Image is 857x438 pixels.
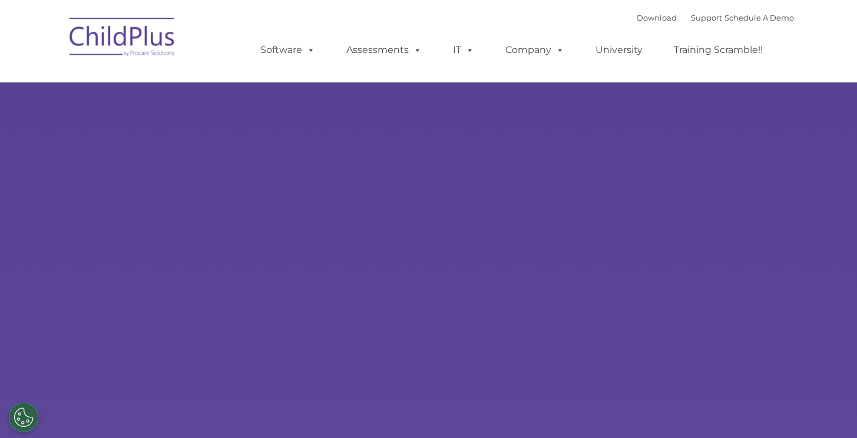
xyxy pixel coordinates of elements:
a: University [584,38,654,62]
img: ChildPlus by Procare Solutions [64,9,181,68]
a: Schedule A Demo [724,13,794,22]
a: Company [494,38,576,62]
font: | [637,13,794,22]
a: Software [249,38,327,62]
a: Training Scramble!! [662,38,775,62]
button: Cookies Settings [9,403,38,432]
a: IT [441,38,486,62]
a: Download [637,13,677,22]
a: Assessments [335,38,434,62]
a: Support [691,13,722,22]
